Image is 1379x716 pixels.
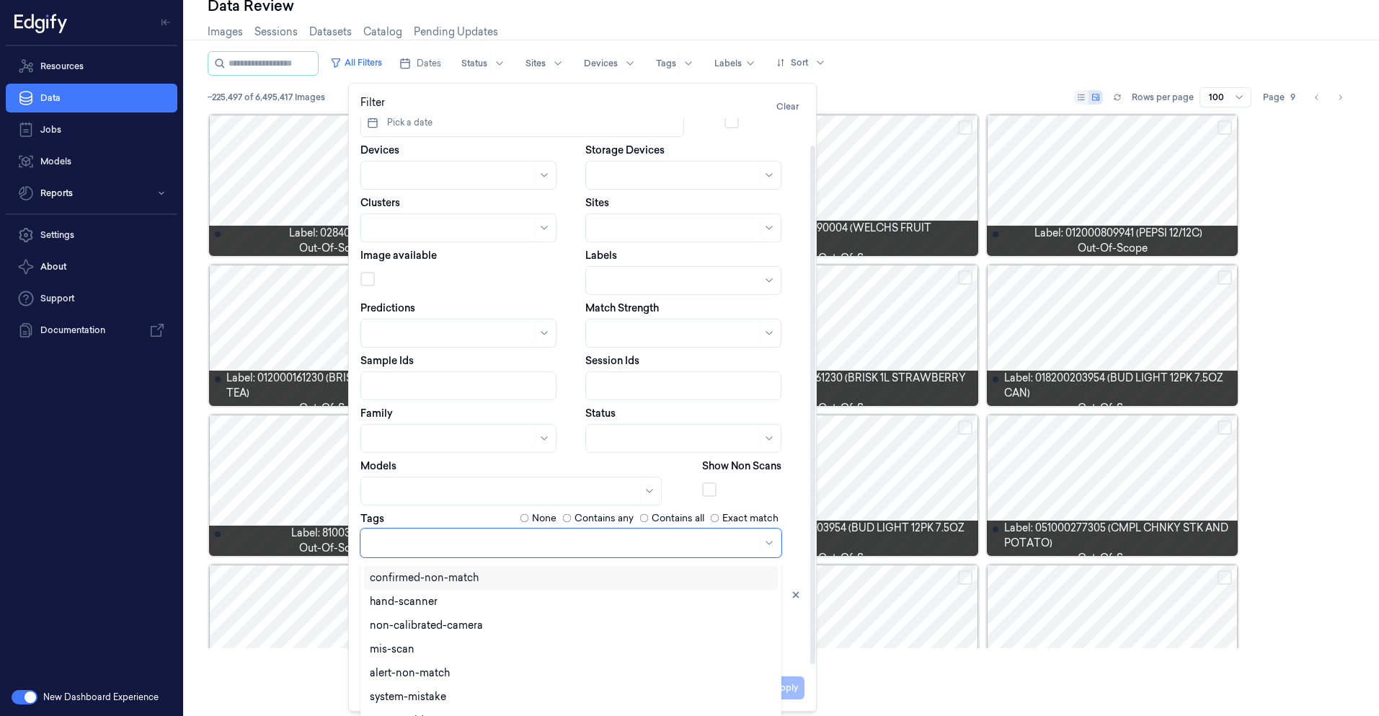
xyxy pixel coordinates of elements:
label: Models [360,459,396,473]
nav: pagination [1307,87,1350,107]
a: Resources [6,52,177,81]
label: Storage Devices [585,143,665,157]
a: Datasets [309,25,352,40]
button: Select row [958,270,972,285]
label: Session Ids [585,353,639,368]
label: Tags [360,513,384,523]
span: Pick a date [384,116,433,129]
div: hand-scanner [370,594,438,609]
span: Page [1263,91,1285,104]
button: About [6,252,177,281]
button: All Filters [324,51,388,74]
label: Devices [360,143,399,157]
a: Settings [6,221,177,249]
div: Filter [360,95,804,118]
span: Label: 028400090179 [289,226,391,241]
span: out-of-scope [818,401,888,416]
label: Contains all [652,511,704,526]
button: Dates [394,52,447,75]
span: 9 [1290,91,1295,104]
a: Catalog [363,25,402,40]
button: Select row [1218,120,1232,135]
span: Dates [417,57,441,70]
div: alert-non-match [370,666,450,681]
span: out-of-scope [1078,241,1148,256]
button: Clear [771,95,804,118]
button: Select row [1218,420,1232,435]
button: Select row [1218,570,1232,585]
label: Clusters [360,195,400,210]
span: Label: 018200203954 (BUD LIGHT 12PK 7.5OZ CAN) [745,521,973,551]
span: out-of-scope [299,241,369,256]
button: Reports [6,179,177,208]
a: Sessions [254,25,298,40]
label: Predictions [360,301,415,315]
div: confirmed-non-match [370,570,479,585]
button: Pick a date [360,108,684,137]
a: Images [208,25,243,40]
span: Label: 012000161230 (BRISK 1L STRAWBERRY TEA) [745,371,973,401]
div: system-mistake [370,689,446,704]
a: Jobs [6,115,177,144]
label: Sites [585,195,609,210]
span: out-of-scope [818,251,888,266]
span: Label: 018200203954 (BUD LIGHT 12PK 7.5OZ CAN) [1004,371,1232,401]
button: Go to next page [1330,87,1350,107]
a: Documentation [6,316,177,345]
span: out-of-scope [1078,401,1148,416]
span: ~225,497 of 6,495,417 Images [208,91,325,104]
span: Label: 012000161230 (BRISK 1L STRAWBERRY TEA) [226,371,454,401]
label: None [532,511,557,526]
label: Show Non Scans [702,459,781,473]
span: Label: 051000277305 (CMPL CHNKY STK AND POTATO) [1004,521,1232,551]
div: mis-scan [370,642,414,657]
button: Select row [958,120,972,135]
button: Select row [958,420,972,435]
span: out-of-scope [299,541,369,556]
div: non-calibrated-camera [370,618,483,633]
span: Label: 041800490004 (WELCHS FRUIT PUNCH) [745,221,973,251]
label: Family [360,406,393,420]
label: Labels [585,248,617,262]
p: Rows per page [1132,91,1194,104]
span: out-of-scope [1078,551,1148,566]
label: Sample Ids [360,353,414,368]
span: Label: 012000809941 (PEPSI 12/12C) [1034,226,1202,241]
button: Select row [958,570,972,585]
label: Match Strength [585,301,659,315]
a: Data [6,84,177,112]
label: Image available [360,248,437,262]
a: Support [6,284,177,313]
span: out-of-scope [818,551,888,566]
span: Label: 810036562201 [291,526,389,541]
button: Go to previous page [1307,87,1327,107]
a: Models [6,147,177,176]
button: Toggle Navigation [154,11,177,34]
label: Exact match [722,511,779,526]
label: Contains any [575,511,634,526]
button: Select row [1218,270,1232,285]
a: Pending Updates [414,25,498,40]
label: Status [585,406,616,420]
span: out-of-scope [299,401,369,416]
